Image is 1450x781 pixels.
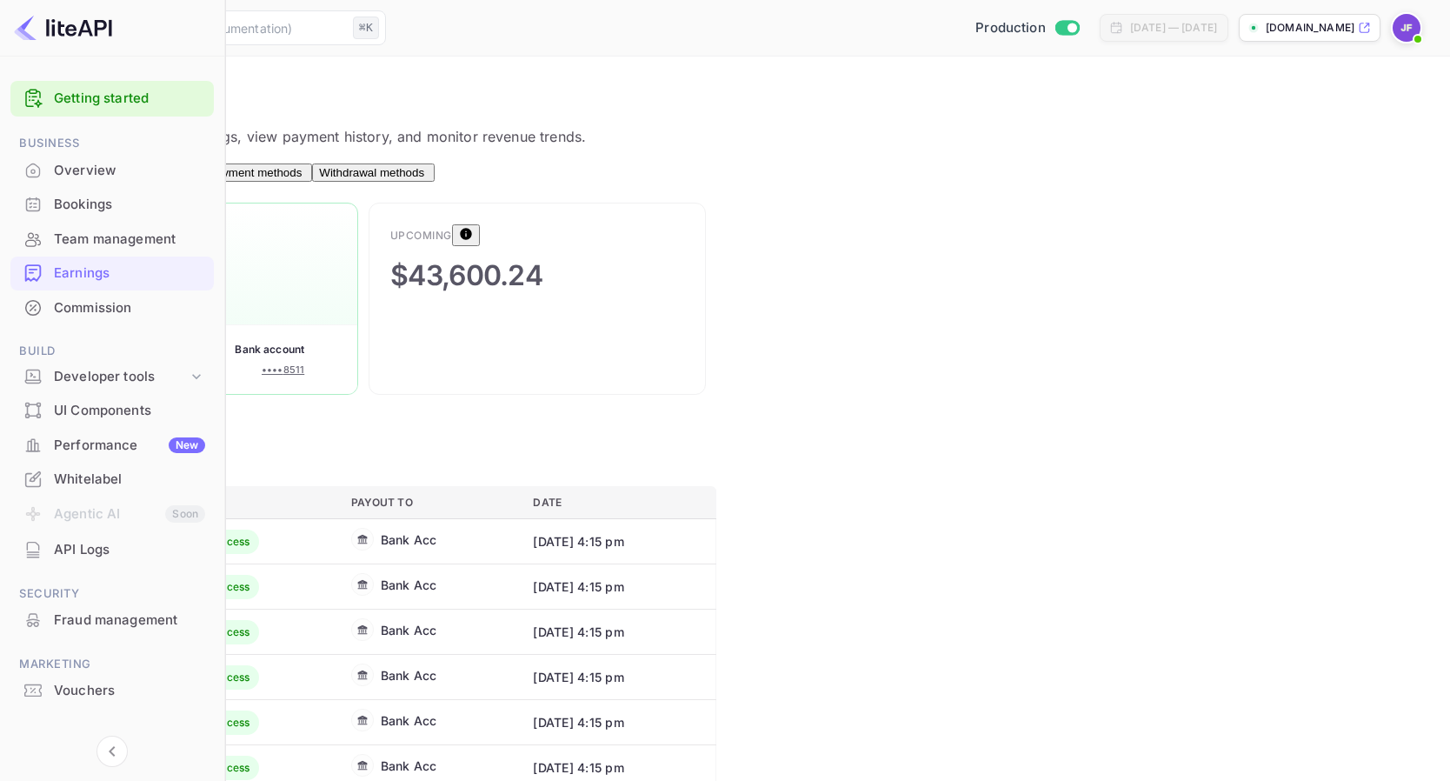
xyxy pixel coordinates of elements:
[10,674,214,708] div: Vouchers
[207,534,250,550] div: Success
[337,487,520,519] th: Payout to
[54,540,205,560] div: API Logs
[381,666,437,684] div: Bank Acc
[235,342,304,357] div: Bank account
[10,188,214,222] div: Bookings
[54,367,188,387] div: Developer tools
[10,533,214,565] a: API Logs
[10,188,214,220] a: Bookings
[54,681,205,701] div: Vouchers
[21,126,1429,147] p: Track your commission earnings, view payment history, and monitor revenue trends.
[54,401,205,421] div: UI Components
[10,394,214,426] a: UI Components
[10,394,214,428] div: UI Components
[390,228,452,244] div: Upcoming
[54,264,205,284] div: Earnings
[390,255,542,297] div: $43,600.24
[381,576,437,594] div: Bank Acc
[1393,14,1420,42] img: Jenny Frimer
[10,463,214,495] a: Whitelabel
[975,18,1046,38] span: Production
[207,715,250,731] div: Success
[262,363,304,377] div: •••• 8511
[10,81,214,117] div: Getting started
[10,257,214,290] div: Earnings
[10,674,214,706] a: Vouchers
[169,437,205,453] div: New
[10,604,214,637] div: Fraud management
[452,224,480,246] button: This is the amount of commission earned for bookings that have not been finalized. After guest ch...
[54,161,205,181] div: Overview
[54,436,205,456] div: Performance
[54,298,205,318] div: Commission
[166,487,337,519] th: Status
[21,161,1429,182] div: scrollable auto tabs example
[968,18,1086,38] div: Switch to Sandbox mode
[381,621,437,639] div: Bank Acc
[10,429,214,461] a: PerformanceNew
[207,624,250,640] div: Success
[10,223,214,255] a: Team management
[381,531,437,549] div: Bank Acc
[533,668,698,686] div: [DATE] 4:15 pm
[10,362,214,392] div: Developer tools
[10,429,214,463] div: PerformanceNew
[533,623,698,641] div: [DATE] 4:15 pm
[54,89,205,109] a: Getting started
[54,195,205,215] div: Bookings
[10,342,214,361] span: Build
[96,736,128,767] button: Collapse navigation
[207,670,250,685] div: Success
[14,14,112,42] img: LiteAPI logo
[21,442,716,465] div: Payout history
[10,655,214,674] span: Marketing
[533,577,698,596] div: [DATE] 4:15 pm
[533,758,698,777] div: [DATE] 4:15 pm
[10,604,214,636] a: Fraud management
[533,713,698,731] div: [DATE] 4:15 pm
[54,611,205,631] div: Fraud management
[207,579,250,595] div: Success
[10,154,214,186] a: Overview
[381,757,437,775] div: Bank Acc
[54,230,205,250] div: Team management
[1130,20,1217,36] div: [DATE] — [DATE]
[10,154,214,188] div: Overview
[1266,20,1354,36] p: [DOMAIN_NAME]
[54,470,205,490] div: Whitelabel
[319,166,424,179] span: Withdrawal methods
[10,257,214,289] a: Earnings
[10,291,214,324] a: Commission
[21,91,1429,112] p: Earnings
[381,711,437,730] div: Bank Acc
[10,291,214,325] div: Commission
[10,533,214,567] div: API Logs
[10,463,214,497] div: Whitelabel
[10,134,214,153] span: Business
[207,760,250,776] div: Success
[10,584,214,604] span: Security
[209,166,302,179] span: Payment methods
[353,17,379,39] div: ⌘K
[10,223,214,257] div: Team management
[519,487,715,519] th: Date
[533,532,698,551] div: [DATE] 4:15 pm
